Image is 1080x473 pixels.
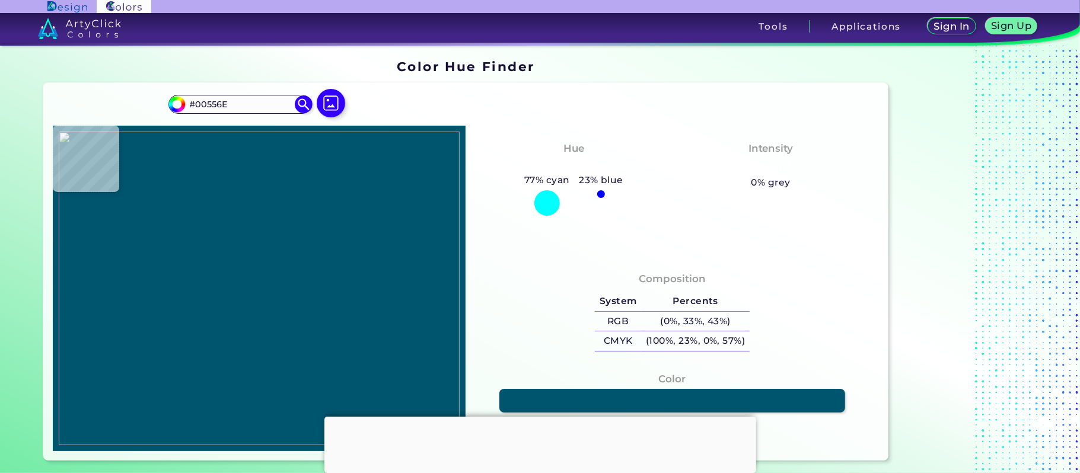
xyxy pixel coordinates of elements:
[893,55,1041,466] iframe: Advertisement
[595,331,641,351] h5: CMYK
[928,18,976,35] a: Sign In
[641,312,750,331] h5: (0%, 33%, 43%)
[397,57,535,75] h1: Color Hue Finder
[563,140,584,157] h4: Hue
[659,370,686,388] h4: Color
[639,270,706,287] h4: Composition
[38,18,122,39] img: logo_artyclick_colors_white.svg
[47,1,87,12] img: ArtyClick Design logo
[59,132,460,446] img: 90d1b44c-b7fc-448d-82c3-959d95908f84
[831,22,901,31] h3: Applications
[185,96,295,112] input: type color..
[745,159,797,173] h3: Vibrant
[986,18,1037,35] a: Sign Up
[759,22,788,31] h3: Tools
[324,417,756,470] iframe: Advertisement
[934,21,970,31] h5: Sign In
[595,312,641,331] h5: RGB
[751,175,791,190] h5: 0% grey
[575,172,628,188] h5: 23% blue
[295,95,313,113] img: icon search
[748,140,794,157] h4: Intensity
[536,159,613,173] h3: Bluish Cyan
[992,21,1032,30] h5: Sign Up
[317,89,345,117] img: icon picture
[520,172,574,188] h5: 77% cyan
[595,292,641,311] h5: System
[641,292,750,311] h5: Percents
[641,331,750,351] h5: (100%, 23%, 0%, 57%)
